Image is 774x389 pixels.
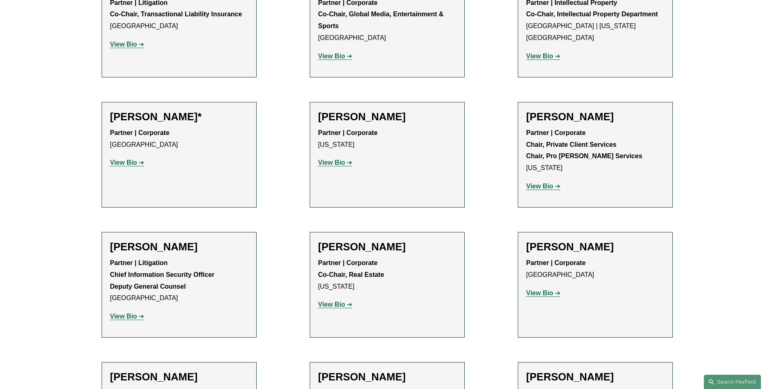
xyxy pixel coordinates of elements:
[318,159,353,166] a: View Bio
[318,259,384,278] strong: Partner | Corporate Co-Chair, Real Estate
[110,257,248,304] p: [GEOGRAPHIC_DATA]
[526,183,553,190] strong: View Bio
[526,259,586,266] strong: Partner | Corporate
[318,111,456,123] h2: [PERSON_NAME]
[110,313,137,320] strong: View Bio
[526,129,643,160] strong: Partner | Corporate Chair, Private Client Services Chair, Pro [PERSON_NAME] Services
[110,11,242,18] strong: Co-Chair, Transactional Liability Insurance
[526,183,561,190] a: View Bio
[110,159,144,166] a: View Bio
[110,241,248,253] h2: [PERSON_NAME]
[110,259,168,266] strong: Partner | Litigation
[526,111,664,123] h2: [PERSON_NAME]
[526,290,561,296] a: View Bio
[318,301,353,308] a: View Bio
[704,375,761,389] a: Search this site
[110,127,248,151] p: [GEOGRAPHIC_DATA]
[318,371,456,383] h2: [PERSON_NAME]
[110,371,248,383] h2: [PERSON_NAME]
[526,53,561,60] a: View Bio
[110,159,137,166] strong: View Bio
[318,301,345,308] strong: View Bio
[526,127,664,174] p: [US_STATE]
[318,159,345,166] strong: View Bio
[110,313,144,320] a: View Bio
[526,371,664,383] h2: [PERSON_NAME]
[318,257,456,292] p: [US_STATE]
[526,290,553,296] strong: View Bio
[110,41,137,48] strong: View Bio
[110,111,248,123] h2: [PERSON_NAME]*
[526,241,664,253] h2: [PERSON_NAME]
[318,53,353,60] a: View Bio
[526,257,664,281] p: [GEOGRAPHIC_DATA]
[110,271,215,290] strong: Chief Information Security Officer Deputy General Counsel
[110,129,170,136] strong: Partner | Corporate
[110,41,144,48] a: View Bio
[318,53,345,60] strong: View Bio
[318,241,456,253] h2: [PERSON_NAME]
[318,127,456,151] p: [US_STATE]
[526,53,553,60] strong: View Bio
[318,129,378,136] strong: Partner | Corporate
